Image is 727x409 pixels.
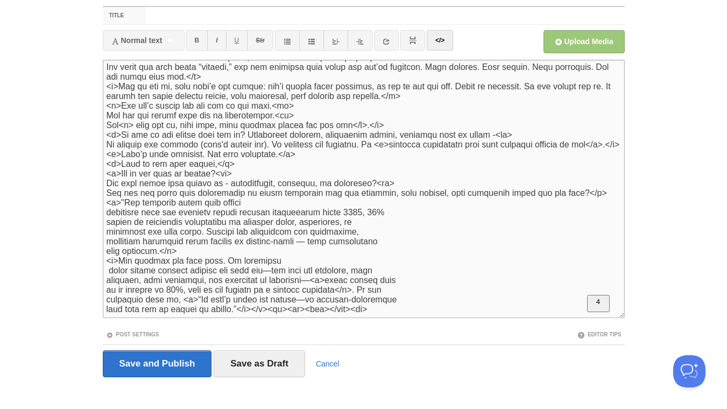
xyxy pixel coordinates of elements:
a: Cancel [316,359,340,368]
label: Title [103,7,146,24]
a: Post Settings [106,332,159,337]
del: Str [256,37,265,44]
textarea: To enrich screen reader interactions, please activate Accessibility in Grammarly extension settings [103,60,625,318]
a: U [226,30,248,51]
a: Editor Tips [577,332,622,337]
input: Save and Publish [103,350,212,377]
a: B [186,30,208,51]
input: Save as Draft [214,350,305,377]
a: </> [427,30,453,51]
a: Str [247,30,273,51]
a: I [207,30,226,51]
iframe: Help Scout Beacon - Open [673,355,705,387]
img: pagebreak-icon.png [409,37,417,44]
span: Normal text [111,36,163,45]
